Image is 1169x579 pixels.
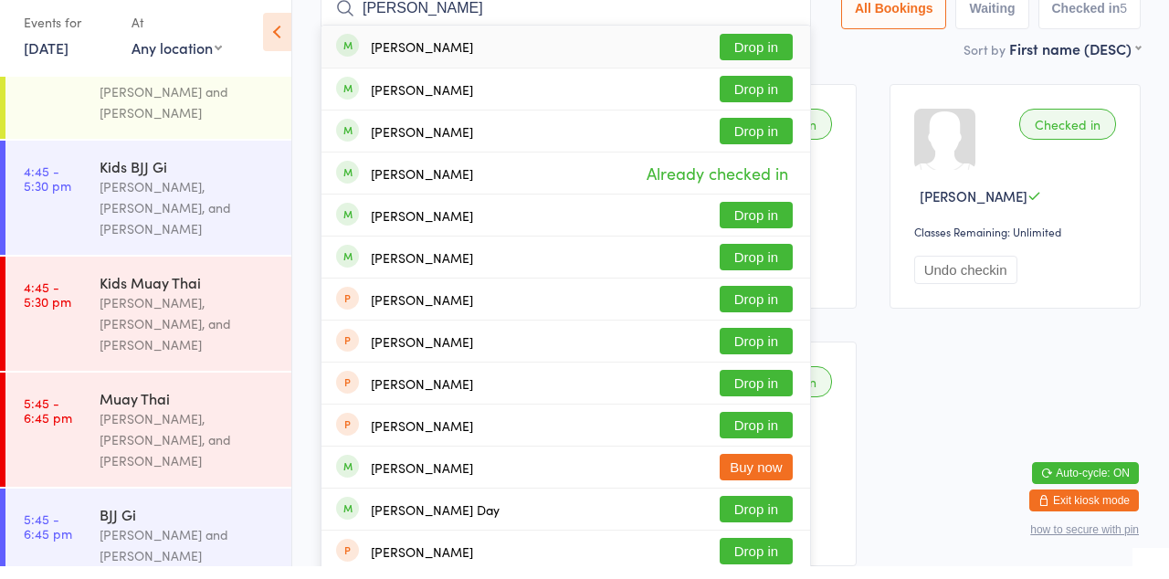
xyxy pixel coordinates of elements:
[720,215,793,241] button: Drop in
[24,20,113,50] div: Events for
[720,467,793,493] button: Buy now
[100,401,276,421] div: Muay Thai
[1009,51,1141,71] div: First name (DESC)
[371,515,500,530] div: [PERSON_NAME] Day
[720,89,793,115] button: Drop in
[371,347,473,362] div: [PERSON_NAME]
[642,170,793,202] span: Already checked in
[100,169,276,189] div: Kids BJJ Gi
[371,95,473,110] div: [PERSON_NAME]
[920,199,1027,218] span: [PERSON_NAME]
[371,137,473,152] div: [PERSON_NAME]
[100,94,276,136] div: [PERSON_NAME] and [PERSON_NAME]
[5,269,291,384] a: 4:45 -5:30 pmKids Muay Thai[PERSON_NAME], [PERSON_NAME], and [PERSON_NAME]
[371,557,473,572] div: [PERSON_NAME]
[371,52,473,67] div: [PERSON_NAME]
[5,153,291,268] a: 4:45 -5:30 pmKids BJJ Gi[PERSON_NAME], [PERSON_NAME], and [PERSON_NAME]
[720,131,793,157] button: Drop in
[24,524,72,553] time: 5:45 - 6:45 pm
[371,389,473,404] div: [PERSON_NAME]
[100,421,276,484] div: [PERSON_NAME], [PERSON_NAME], and [PERSON_NAME]
[371,179,473,194] div: [PERSON_NAME]
[720,341,793,367] button: Drop in
[720,551,793,577] button: Drop in
[24,408,72,437] time: 5:45 - 6:45 pm
[371,305,473,320] div: [PERSON_NAME]
[100,517,276,537] div: BJJ Gi
[1032,475,1139,497] button: Auto-cycle: ON
[914,237,1122,252] div: Classes Remaining: Unlimited
[914,268,1017,297] button: Undo checkin
[720,383,793,409] button: Drop in
[100,189,276,252] div: [PERSON_NAME], [PERSON_NAME], and [PERSON_NAME]
[24,50,68,70] a: [DATE]
[371,473,473,488] div: [PERSON_NAME]
[720,47,793,73] button: Drop in
[100,537,276,579] div: [PERSON_NAME] and [PERSON_NAME]
[1120,14,1127,28] div: 5
[5,34,291,152] a: 4:00 -4:30 pmDC Kids [DEMOGRAPHIC_DATA] Term 3 Week[PERSON_NAME] and [PERSON_NAME]
[720,299,793,325] button: Drop in
[1019,121,1116,153] div: Checked in
[371,431,473,446] div: [PERSON_NAME]
[100,305,276,368] div: [PERSON_NAME], [PERSON_NAME], and [PERSON_NAME]
[24,176,71,205] time: 4:45 - 5:30 pm
[132,20,222,50] div: At
[720,425,793,451] button: Drop in
[371,221,473,236] div: [PERSON_NAME]
[964,53,1006,71] label: Sort by
[132,50,222,70] div: Any location
[1029,502,1139,524] button: Exit kiosk mode
[5,385,291,500] a: 5:45 -6:45 pmMuay Thai[PERSON_NAME], [PERSON_NAME], and [PERSON_NAME]
[720,509,793,535] button: Drop in
[1030,536,1139,549] button: how to secure with pin
[100,285,276,305] div: Kids Muay Thai
[720,257,793,283] button: Drop in
[24,292,71,321] time: 4:45 - 5:30 pm
[371,263,473,278] div: [PERSON_NAME]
